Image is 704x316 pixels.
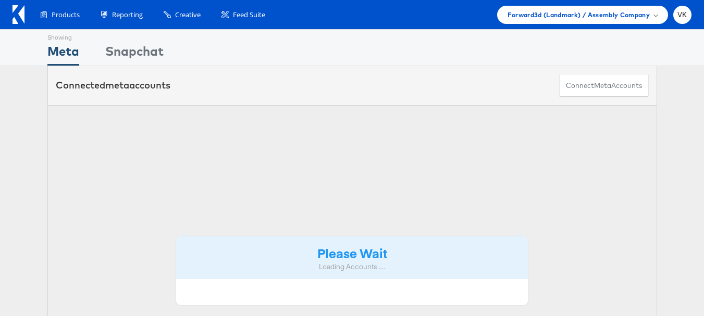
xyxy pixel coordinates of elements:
[233,10,265,20] span: Feed Suite
[508,9,650,20] span: Forward3d (Landmark) / Assembly Company
[105,79,129,91] span: meta
[47,30,79,42] div: Showing
[56,79,170,92] div: Connected accounts
[52,10,80,20] span: Products
[47,42,79,66] div: Meta
[317,244,387,261] strong: Please Wait
[105,42,164,66] div: Snapchat
[677,11,687,18] span: VK
[184,262,521,272] div: Loading Accounts ....
[175,10,201,20] span: Creative
[112,10,143,20] span: Reporting
[594,81,611,91] span: meta
[559,74,649,97] button: ConnectmetaAccounts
